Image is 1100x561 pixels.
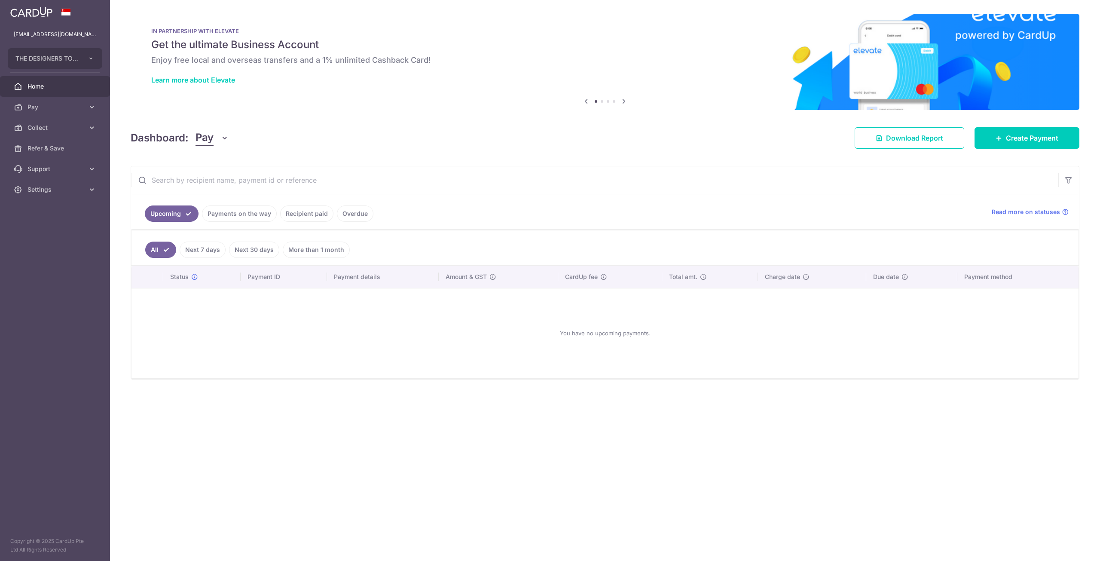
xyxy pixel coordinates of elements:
button: THE DESIGNERS TOUCH DESIGN AND CONTRACT PTE LTD [8,48,102,69]
img: CardUp [10,7,52,17]
a: Upcoming [145,205,199,222]
span: Charge date [765,273,800,281]
p: [EMAIL_ADDRESS][DOMAIN_NAME] [14,30,96,39]
span: Amount & GST [446,273,487,281]
button: Pay [196,130,229,146]
h5: Get the ultimate Business Account [151,38,1059,52]
span: Total amt. [669,273,697,281]
div: You have no upcoming payments. [142,295,1068,371]
span: Refer & Save [27,144,84,153]
span: Status [170,273,189,281]
h6: Enjoy free local and overseas transfers and a 1% unlimited Cashback Card! [151,55,1059,65]
th: Payment details [327,266,439,288]
input: Search by recipient name, payment id or reference [131,166,1058,194]
span: Download Report [886,133,943,143]
a: Next 7 days [180,242,226,258]
span: Collect [27,123,84,132]
a: Overdue [337,205,373,222]
span: Due date [873,273,899,281]
span: Pay [196,130,214,146]
a: Recipient paid [280,205,333,222]
th: Payment ID [241,266,327,288]
img: Renovation banner [131,14,1079,110]
a: More than 1 month [283,242,350,258]
span: Pay [27,103,84,111]
span: Create Payment [1006,133,1058,143]
a: All [145,242,176,258]
a: Payments on the way [202,205,277,222]
h4: Dashboard: [131,130,189,146]
a: Create Payment [975,127,1079,149]
span: CardUp fee [565,273,598,281]
iframe: Opens a widget where you can find more information [1045,535,1091,557]
th: Payment method [957,266,1079,288]
span: Read more on statuses [992,208,1060,216]
span: Settings [27,185,84,194]
a: Read more on statuses [992,208,1069,216]
span: Support [27,165,84,173]
span: THE DESIGNERS TOUCH DESIGN AND CONTRACT PTE LTD [15,54,79,63]
a: Download Report [855,127,964,149]
a: Next 30 days [229,242,279,258]
p: IN PARTNERSHIP WITH ELEVATE [151,28,1059,34]
span: Home [27,82,84,91]
a: Learn more about Elevate [151,76,235,84]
